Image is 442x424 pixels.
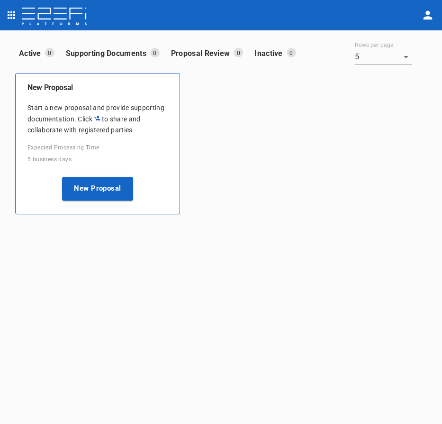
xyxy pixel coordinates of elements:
h6: New Proposal [27,83,168,92]
p: Supporting Documents [66,48,150,59]
button: New Proposal [62,177,133,201]
label: Rows per page: [355,41,395,49]
p: Proposal Review [171,48,234,59]
p: Start a new proposal and provide supporting documentation. Click to share and collaborate with re... [27,102,168,136]
div: 5 [355,49,412,65]
p: 0 [150,48,160,57]
p: 0 [287,48,296,57]
p: Active [19,48,45,59]
p: 0 [45,48,54,57]
span: Expected Processing Time 5 business days [27,144,99,163]
p: Inactive [254,48,286,59]
p: 0 [234,48,243,57]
